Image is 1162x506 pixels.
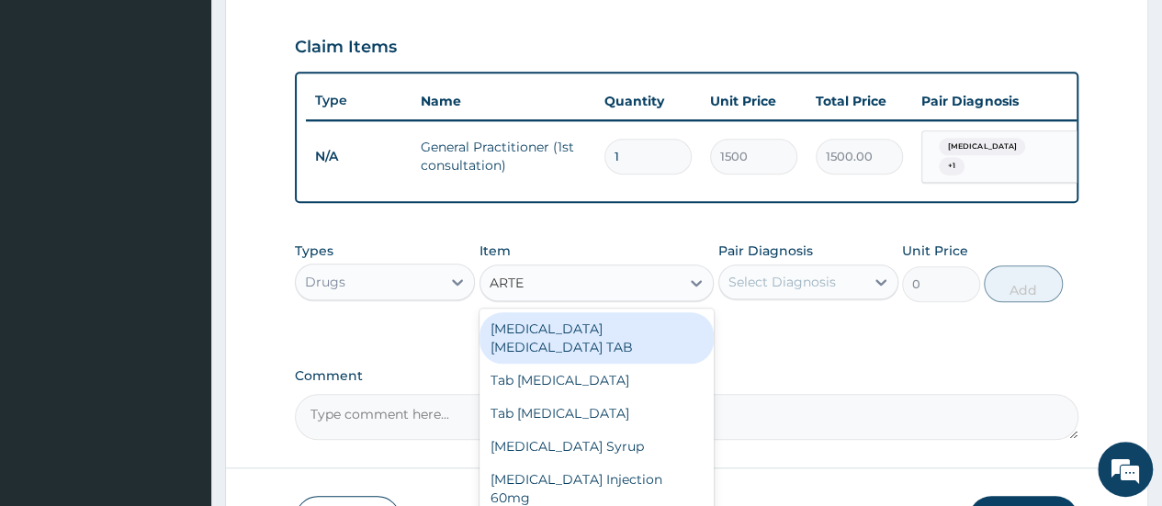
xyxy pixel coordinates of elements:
div: Select Diagnosis [728,273,836,291]
h3: Claim Items [295,38,397,58]
img: d_794563401_company_1708531726252_794563401 [34,92,74,138]
label: Item [479,242,511,260]
button: Add [984,265,1062,302]
span: + 1 [939,157,965,175]
td: General Practitioner (1st consultation) [412,129,595,184]
div: [MEDICAL_DATA] Syrup [479,430,715,463]
div: Chat with us now [96,103,309,127]
td: N/A [306,140,412,174]
div: Drugs [305,273,345,291]
div: Tab [MEDICAL_DATA] [479,397,715,430]
th: Type [306,84,412,118]
textarea: Type your message and hit 'Enter' [9,322,350,387]
label: Types [295,243,333,259]
label: Pair Diagnosis [718,242,813,260]
div: Minimize live chat window [301,9,345,53]
th: Quantity [595,83,701,119]
th: Unit Price [701,83,807,119]
div: Tab [MEDICAL_DATA] [479,364,715,397]
label: Comment [295,368,1078,384]
th: Name [412,83,595,119]
span: [MEDICAL_DATA] [939,138,1025,156]
th: Pair Diagnosis [912,83,1114,119]
th: Total Price [807,83,912,119]
span: We're online! [107,141,254,327]
label: Unit Price [902,242,968,260]
div: [MEDICAL_DATA] [MEDICAL_DATA] TAB [479,312,715,364]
